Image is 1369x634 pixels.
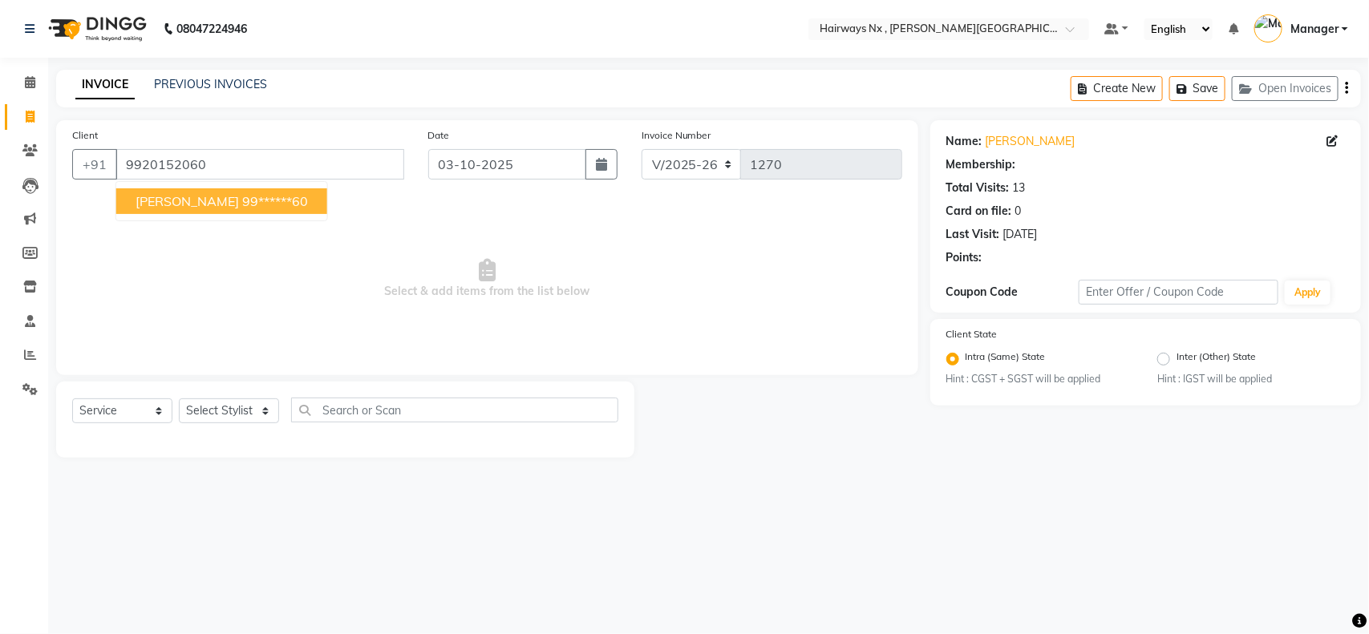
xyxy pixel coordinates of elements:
[1285,281,1331,305] button: Apply
[1232,76,1339,101] button: Open Invoices
[1177,349,1256,369] label: Inter (Other) State
[1071,76,1163,101] button: Create New
[291,398,618,422] input: Search or Scan
[946,226,1000,243] div: Last Visit:
[136,193,239,209] span: [PERSON_NAME]
[946,133,982,150] div: Name:
[1157,372,1345,386] small: Hint : IGST will be applied
[946,284,1079,301] div: Coupon Code
[75,71,135,99] a: INVOICE
[946,249,982,266] div: Points:
[1290,21,1339,38] span: Manager
[115,149,404,180] input: Search by Name/Mobile/Email/Code
[72,199,902,359] span: Select & add items from the list below
[1169,76,1225,101] button: Save
[946,203,1012,220] div: Card on file:
[1013,180,1026,196] div: 13
[428,128,450,143] label: Date
[1015,203,1022,220] div: 0
[1079,280,1278,305] input: Enter Offer / Coupon Code
[72,149,117,180] button: +91
[966,349,1046,369] label: Intra (Same) State
[1254,14,1282,42] img: Manager
[154,77,267,91] a: PREVIOUS INVOICES
[41,6,151,51] img: logo
[946,372,1134,386] small: Hint : CGST + SGST will be applied
[72,128,98,143] label: Client
[946,327,998,341] label: Client State
[946,180,1010,196] div: Total Visits:
[642,128,711,143] label: Invoice Number
[946,156,1016,173] div: Membership:
[986,133,1075,150] a: [PERSON_NAME]
[1003,226,1038,243] div: [DATE]
[176,6,247,51] b: 08047224946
